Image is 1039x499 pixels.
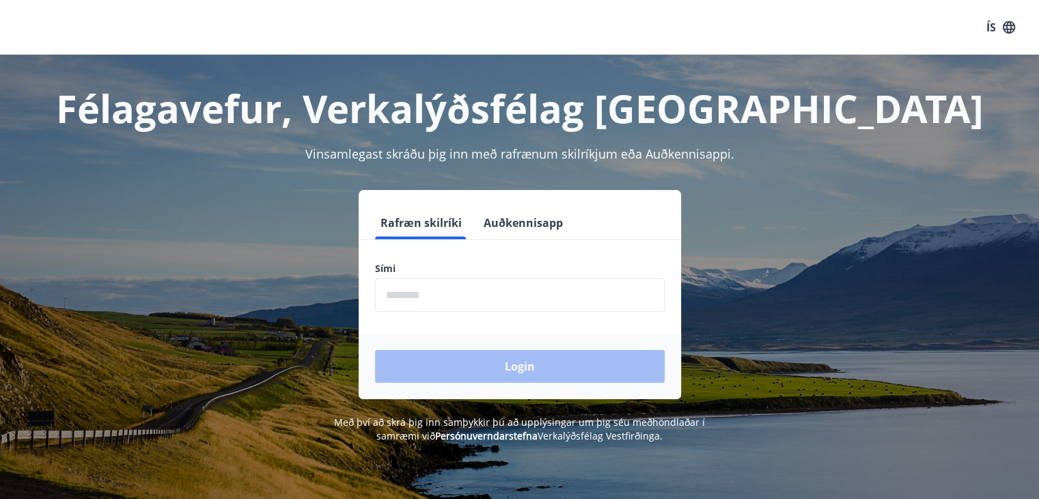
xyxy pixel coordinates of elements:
[305,146,734,162] span: Vinsamlegast skráðu þig inn með rafrænum skilríkjum eða Auðkennisappi.
[435,429,538,442] a: Persónuverndarstefna
[375,206,467,239] button: Rafræn skilríki
[334,416,705,442] span: Með því að skrá þig inn samþykkir þú að upplýsingar um þig séu meðhöndlaðar í samræmi við Verkalý...
[478,206,568,239] button: Auðkennisapp
[375,262,665,275] label: Sími
[979,15,1023,40] button: ÍS
[44,82,995,134] h1: Félagavefur, Verkalýðsfélag [GEOGRAPHIC_DATA]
